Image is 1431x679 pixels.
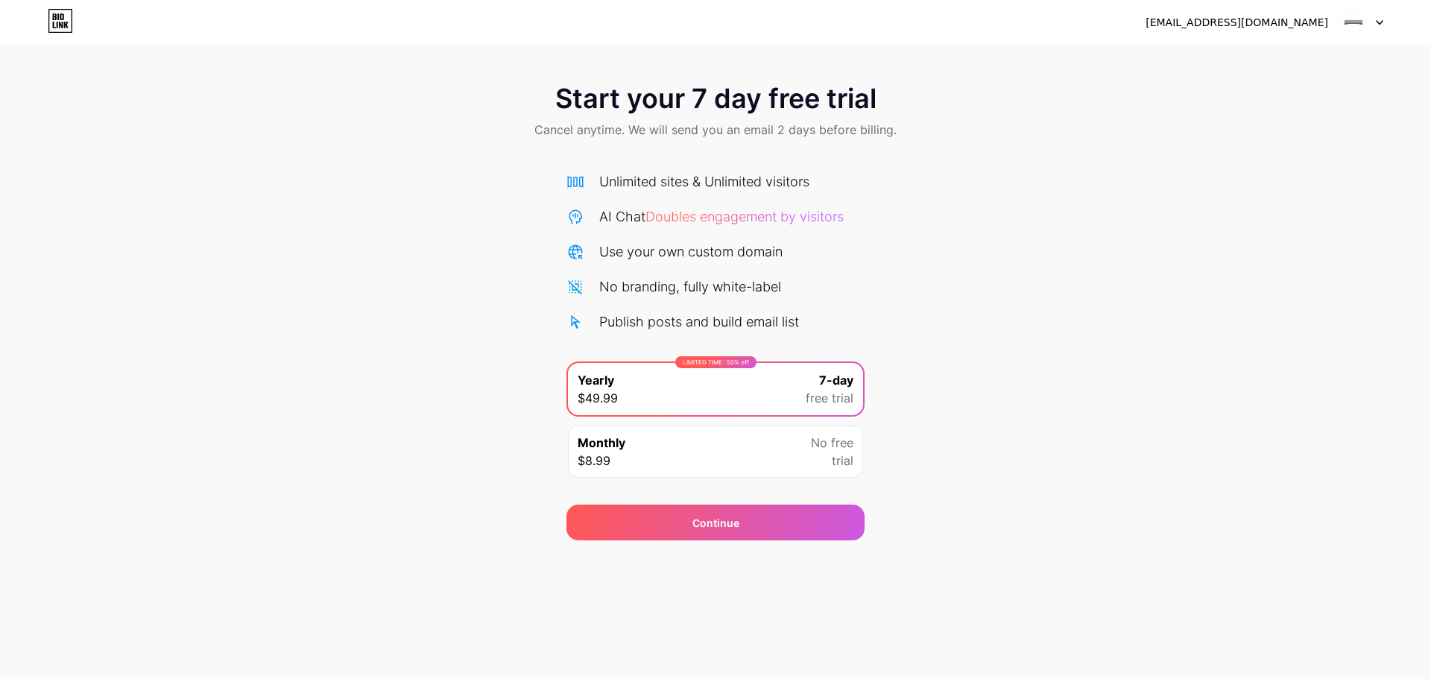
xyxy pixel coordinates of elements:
[599,241,783,262] div: Use your own custom domain
[1146,15,1328,31] div: [EMAIL_ADDRESS][DOMAIN_NAME]
[534,121,897,139] span: Cancel anytime. We will send you an email 2 days before billing.
[832,452,853,470] span: trial
[806,389,853,407] span: free trial
[578,389,618,407] span: $49.99
[811,434,853,452] span: No free
[645,209,844,224] span: Doubles engagement by visitors
[819,371,853,389] span: 7-day
[599,277,781,297] div: No branding, fully white-label
[692,515,739,531] div: Continue
[555,83,876,113] span: Start your 7 day free trial
[1339,8,1368,37] img: ifoncraft
[599,206,844,227] div: AI Chat
[578,434,625,452] span: Monthly
[578,371,614,389] span: Yearly
[578,452,610,470] span: $8.99
[599,171,809,192] div: Unlimited sites & Unlimited visitors
[599,312,799,332] div: Publish posts and build email list
[675,356,756,368] div: LIMITED TIME : 50% off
